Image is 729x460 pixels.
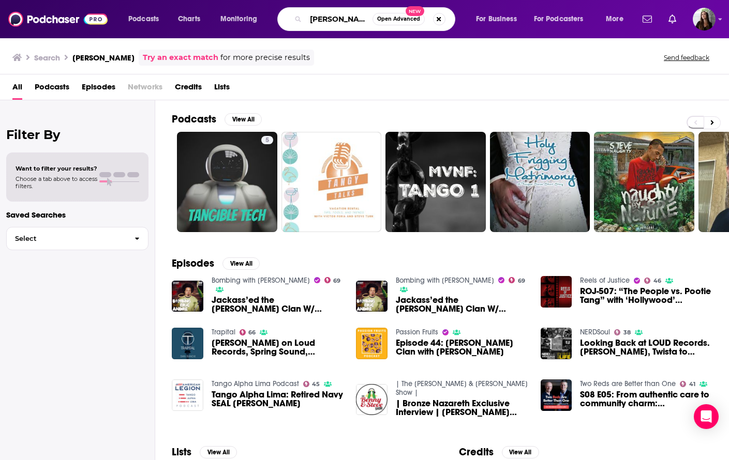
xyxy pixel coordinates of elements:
[312,382,320,387] span: 45
[680,381,695,387] a: 41
[638,10,656,28] a: Show notifications dropdown
[356,281,388,312] img: Jackass’ed the Wu-Tang Clan W/ Steve-O (RE-RELEASE)
[212,328,235,336] a: Trapital
[459,446,539,458] a: CreditsView All
[121,11,172,27] button: open menu
[212,339,344,356] a: Steve Rifkind on Loud Records, Spring Sound, Wu-Tang Clan, and the Family Business
[248,330,256,335] span: 66
[177,132,277,232] a: 5
[212,276,310,285] a: Bombing with Eric Andre
[240,329,256,335] a: 66
[225,113,262,126] button: View All
[212,390,344,408] a: Tango Alpha Lima: Retired Navy SEAL Steve Giblin
[396,328,438,336] a: Passion Fruits
[541,379,572,411] a: S08 E05: From authentic care to community charm: Steve Tangney’s strategies to attract and retain...
[324,277,341,283] a: 69
[373,13,425,25] button: Open AdvancedNew
[356,384,388,416] img: | Bronze Nazareth Exclusive Interview | Wu-Tang Producers | Benny & Steve Show | Hip Hop Podcast
[82,79,115,100] a: Episodes
[175,79,202,100] a: Credits
[200,446,237,458] button: View All
[214,79,230,100] a: Lists
[128,12,159,26] span: Podcasts
[172,257,214,270] h2: Episodes
[12,79,22,100] a: All
[172,113,216,126] h2: Podcasts
[396,296,528,313] span: Jackass’ed the [PERSON_NAME] Clan W/ [PERSON_NAME] (RE-RELEASE)
[212,379,299,388] a: Tango Alpha Lima Podcast
[377,17,420,22] span: Open Advanced
[527,11,599,27] button: open menu
[222,257,260,270] button: View All
[580,276,630,285] a: Reels of Justice
[623,330,631,335] span: 38
[509,277,525,283] a: 69
[171,11,206,27] a: Charts
[212,296,344,313] a: Jackass’ed the Wu-Tang Clan W/ Steve-O
[541,276,572,308] img: ROJ-507: “The People vs. Pootie Tang” with ‘Hollywood’ Steve Huey
[502,446,539,458] button: View All
[534,12,584,26] span: For Podcasters
[72,53,135,63] h3: [PERSON_NAME]
[599,11,636,27] button: open menu
[6,127,148,142] h2: Filter By
[261,136,273,144] a: 5
[306,11,373,27] input: Search podcasts, credits, & more...
[580,287,712,304] span: ROJ-507: “The People vs. Pootie Tang” with ‘Hollywood’ [PERSON_NAME]
[333,279,340,283] span: 69
[356,328,388,359] img: Episode 44: Wu-Tang Clan with Steve
[172,328,203,359] img: Steve Rifkind on Loud Records, Spring Sound, Wu-Tang Clan, and the Family Business
[34,53,60,63] h3: Search
[172,446,191,458] h2: Lists
[644,278,661,284] a: 46
[128,79,162,100] span: Networks
[8,9,108,29] img: Podchaser - Follow, Share and Rate Podcasts
[212,296,344,313] span: Jackass’ed the [PERSON_NAME] Clan W/ [PERSON_NAME]
[35,79,69,100] a: Podcasts
[580,287,712,304] a: ROJ-507: “The People vs. Pootie Tang” with ‘Hollywood’ Steve Huey
[212,339,344,356] span: [PERSON_NAME] on Loud Records, Spring Sound, [PERSON_NAME] Clan, and the Family Business
[6,210,148,220] p: Saved Searches
[396,399,528,417] a: | Bronze Nazareth Exclusive Interview | Wu-Tang Producers | Benny & Steve Show | Hip Hop Podcast
[172,281,203,312] a: Jackass’ed the Wu-Tang Clan W/ Steve-O
[172,113,262,126] a: PodcastsView All
[212,390,344,408] span: Tango Alpha Lima: Retired Navy SEAL [PERSON_NAME]
[287,7,465,31] div: Search podcasts, credits, & more...
[469,11,530,27] button: open menu
[213,11,271,27] button: open menu
[614,329,631,335] a: 38
[396,296,528,313] a: Jackass’ed the Wu-Tang Clan W/ Steve-O (RE-RELEASE)
[172,379,203,411] img: Tango Alpha Lima: Retired Navy SEAL Steve Giblin
[541,328,572,359] img: Looking Back at LOUD Records. Steve Rifkind, Twista to Wu-Tang & More! | NERDSoul: #beatsVibesLife
[580,379,676,388] a: Two Reds are Better than One
[580,328,610,336] a: NERDSoul
[476,12,517,26] span: For Business
[396,276,494,285] a: Bombing with Eric Andre
[689,382,695,387] span: 41
[580,339,712,356] a: Looking Back at LOUD Records. Steve Rifkind, Twista to Wu-Tang & More! | NERDSoul: #beatsVibesLife
[220,52,310,64] span: for more precise results
[172,257,260,270] a: EpisodesView All
[396,339,528,356] a: Episode 44: Wu-Tang Clan with Steve
[653,279,661,283] span: 46
[664,10,680,28] a: Show notifications dropdown
[265,135,269,146] span: 5
[178,12,200,26] span: Charts
[580,339,712,356] span: Looking Back at LOUD Records. [PERSON_NAME], Twista to [PERSON_NAME] & More! | NERDSoul: #beatsVi...
[406,6,424,16] span: New
[580,390,712,408] a: S08 E05: From authentic care to community charm: Steve Tangney’s strategies to attract and retain...
[694,404,719,429] div: Open Intercom Messenger
[143,52,218,64] a: Try an exact match
[518,279,525,283] span: 69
